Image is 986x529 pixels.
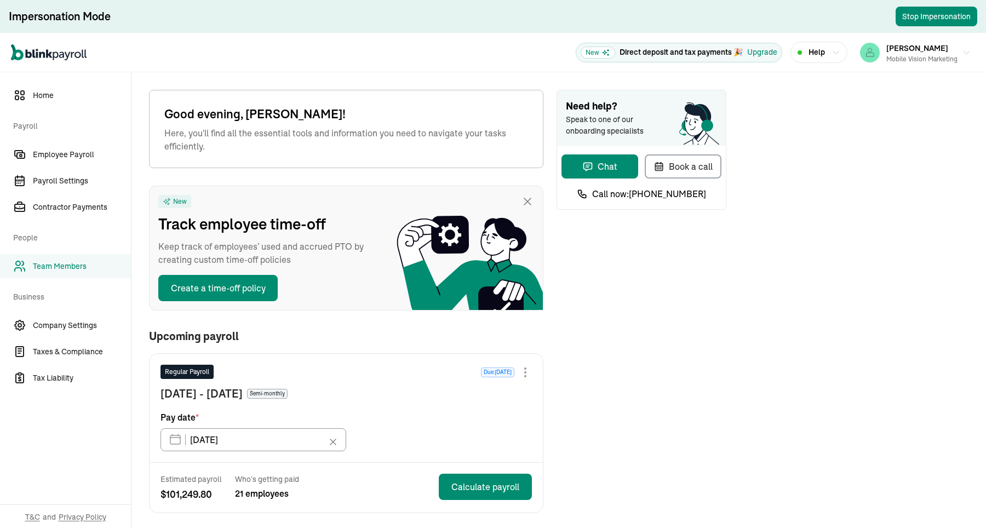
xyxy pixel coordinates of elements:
span: Help [809,47,825,58]
span: Call now: [PHONE_NUMBER] [592,187,706,200]
button: Chat [561,154,638,179]
span: Regular Payroll [165,367,209,377]
span: Taxes & Compliance [33,346,131,358]
span: Keep track of employees’ used and accrued PTO by creating custom time-off policies [158,240,377,266]
span: Speak to one of our onboarding specialists [566,114,659,137]
span: Company Settings [33,320,131,331]
button: [PERSON_NAME]Mobile Vision Marketing [856,39,975,66]
span: Home [33,90,131,101]
span: Track employee time-off [158,212,377,235]
span: Employee Payroll [33,149,131,160]
span: Need help? [566,99,717,114]
button: Upgrade [747,47,777,58]
button: Help [790,42,847,63]
span: Good evening, [PERSON_NAME]! [164,105,528,123]
button: Calculate payroll [439,474,532,500]
input: XX/XX/XX [160,428,346,451]
button: Create a time-off policy [158,275,278,301]
span: Semi-monthly [247,389,288,399]
p: Direct deposit and tax payments 🎉 [620,47,743,58]
span: Pay date [160,411,199,424]
span: 21 employees [235,487,299,500]
span: Payroll [13,110,124,140]
span: New [581,47,615,59]
button: Stop Impersonation [896,7,977,26]
iframe: Chat Widget [804,411,986,529]
span: Privacy Policy [59,511,106,522]
span: [PERSON_NAME] [886,43,948,53]
span: Contractor Payments [33,202,131,213]
span: Estimated payroll [160,474,222,485]
span: Who’s getting paid [235,474,299,485]
span: Team Members [33,261,131,272]
span: Upcoming payroll [149,330,239,342]
span: [DATE] - [DATE] [160,386,243,402]
div: Book a call [653,160,713,173]
span: People [13,221,124,252]
nav: Global [11,37,87,68]
span: Business [13,280,124,311]
span: Payroll Settings [33,175,131,187]
div: Chat [582,160,617,173]
span: $ 101,249.80 [160,487,222,502]
span: T&C [25,511,40,522]
div: Impersonation Mode [9,9,111,24]
div: Mobile Vision Marketing [886,54,958,64]
button: Book a call [645,154,721,179]
span: Tax Liability [33,372,131,384]
span: New [173,197,187,206]
span: Here, you'll find all the essential tools and information you need to navigate your tasks efficie... [164,127,528,153]
span: Due [DATE] [481,367,514,377]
